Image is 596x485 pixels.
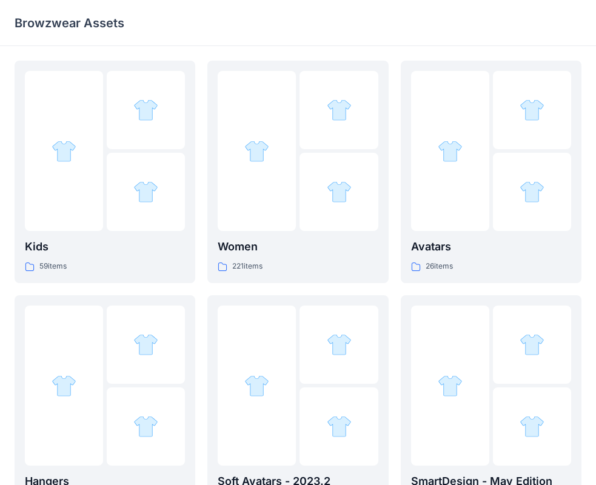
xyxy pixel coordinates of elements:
p: 26 items [426,260,453,273]
img: folder 3 [327,179,352,204]
img: folder 2 [520,332,544,357]
img: folder 3 [327,414,352,439]
p: Women [218,238,378,255]
img: folder 1 [52,373,76,398]
a: folder 1folder 2folder 3Kids59items [15,61,195,283]
img: folder 1 [244,139,269,164]
img: folder 1 [244,373,269,398]
p: Browzwear Assets [15,15,124,32]
img: folder 2 [327,98,352,122]
img: folder 3 [520,179,544,204]
img: folder 2 [327,332,352,357]
img: folder 1 [52,139,76,164]
img: folder 2 [133,98,158,122]
img: folder 3 [133,414,158,439]
img: folder 3 [520,414,544,439]
a: folder 1folder 2folder 3Avatars26items [401,61,581,283]
p: Kids [25,238,185,255]
img: folder 3 [133,179,158,204]
img: folder 1 [438,373,463,398]
p: 59 items [39,260,67,273]
img: folder 2 [133,332,158,357]
img: folder 1 [438,139,463,164]
img: folder 2 [520,98,544,122]
a: folder 1folder 2folder 3Women221items [207,61,388,283]
p: Avatars [411,238,571,255]
p: 221 items [232,260,263,273]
